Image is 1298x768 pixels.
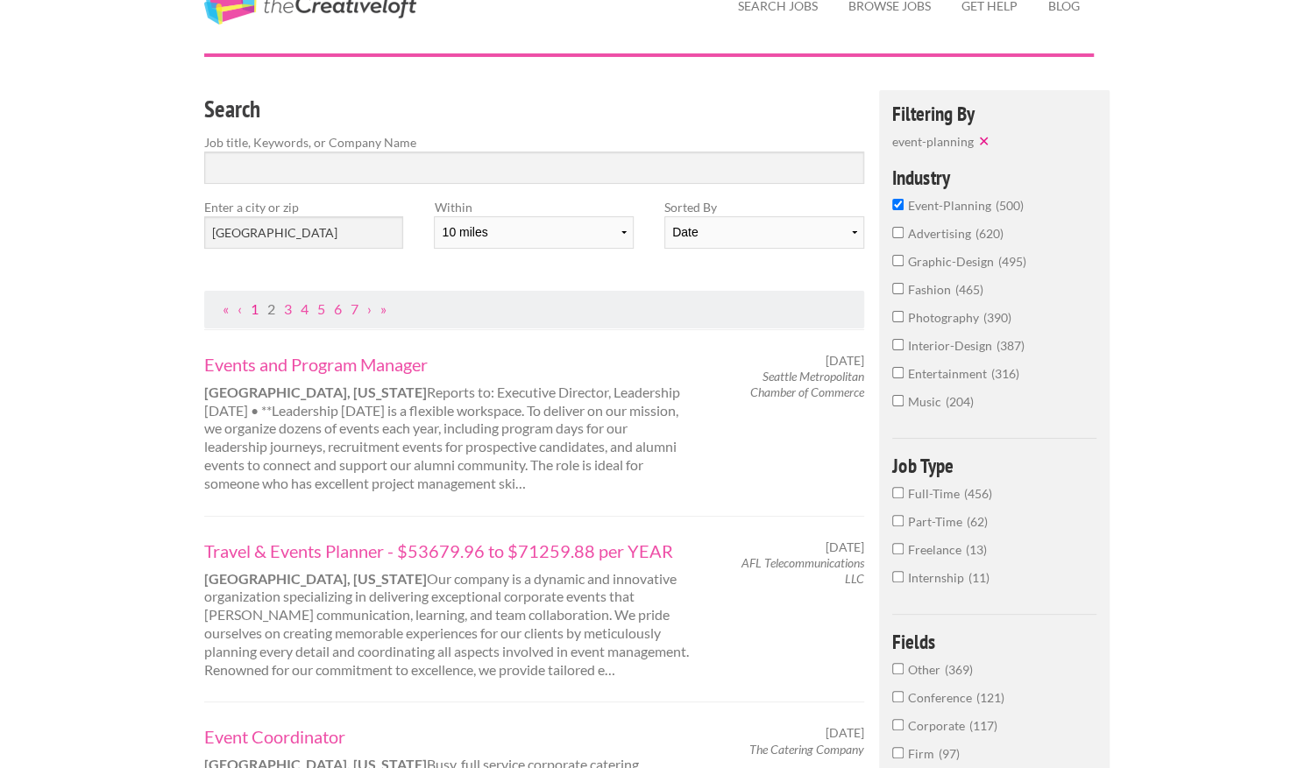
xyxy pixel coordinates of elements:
[334,300,342,317] a: Page 6
[908,542,966,557] span: Freelance
[750,369,864,399] em: Seattle Metropolitan Chamber of Commerce
[955,282,983,297] span: 465
[892,663,904,674] input: Other369
[741,555,864,586] em: AFL Telecommunications LLC
[826,725,864,741] span: [DATE]
[908,198,996,213] span: event-planning
[223,300,229,317] a: First Page
[204,384,427,400] strong: [GEOGRAPHIC_DATA], [US_STATE]
[892,515,904,526] input: Part-Time62
[892,487,904,498] input: Full-Time456
[204,353,692,376] a: Events and Program Manager
[826,353,864,369] span: [DATE]
[267,300,275,317] a: Page 2
[892,543,904,554] input: Freelance13
[908,486,964,501] span: Full-Time
[204,93,864,126] h3: Search
[908,514,967,529] span: Part-Time
[945,662,973,677] span: 369
[892,311,904,322] input: photography390
[892,367,904,378] input: entertainment316
[974,132,998,150] button: ✕
[892,719,904,730] input: Corporate117
[983,310,1011,325] span: 390
[351,300,358,317] a: Page 7
[204,151,864,184] input: Search
[967,514,988,529] span: 62
[908,662,945,677] span: Other
[189,539,707,680] div: Our company is a dynamic and innovative organization specializing in delivering exceptional corpo...
[317,300,325,317] a: Page 5
[964,486,992,501] span: 456
[301,300,309,317] a: Page 4
[908,282,955,297] span: fashion
[892,339,904,350] input: interior-design387
[908,570,968,585] span: Internship
[946,394,974,409] span: 204
[434,198,633,216] label: Within
[975,226,1004,241] span: 620
[204,198,403,216] label: Enter a city or zip
[908,310,983,325] span: photography
[966,542,987,557] span: 13
[204,570,427,587] strong: [GEOGRAPHIC_DATA], [US_STATE]
[892,134,974,149] span: event-planning
[892,571,904,582] input: Internship11
[238,300,242,317] a: Previous Page
[204,725,692,748] a: Event Coordinator
[968,570,989,585] span: 11
[908,254,998,269] span: graphic-design
[908,394,946,409] span: music
[749,742,864,757] em: The Catering Company
[939,746,960,761] span: 97
[908,226,975,241] span: advertising
[908,338,997,353] span: interior-design
[997,338,1025,353] span: 387
[892,199,904,210] input: event-planning500
[367,300,372,317] a: Next Page
[991,366,1019,381] span: 316
[908,366,991,381] span: entertainment
[892,691,904,702] input: Conference121
[284,300,292,317] a: Page 3
[908,746,939,761] span: Firm
[908,690,976,705] span: Conference
[892,255,904,266] input: graphic-design495
[664,216,863,249] select: Sort results by
[976,690,1004,705] span: 121
[892,395,904,406] input: music204
[892,227,904,238] input: advertising620
[826,539,864,555] span: [DATE]
[892,455,1096,476] h4: Job Type
[892,747,904,758] input: Firm97
[892,103,1096,123] h4: Filtering By
[998,254,1026,269] span: 495
[204,539,692,562] a: Travel & Events Planner - $53679.96 to $71259.88 per YEAR
[996,198,1024,213] span: 500
[251,300,259,317] a: Page 1
[204,133,864,151] label: Job title, Keywords, or Company Name
[380,300,387,317] a: Last Page, Page 50
[892,167,1096,187] h4: Industry
[969,718,997,733] span: 117
[892,283,904,294] input: fashion465
[664,198,863,216] label: Sorted By
[892,631,1096,652] h4: Fields
[908,718,969,733] span: Corporate
[189,353,707,493] div: Reports to: Executive Director, Leadership [DATE] • **Leadership [DATE] is a flexible workspace. ...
